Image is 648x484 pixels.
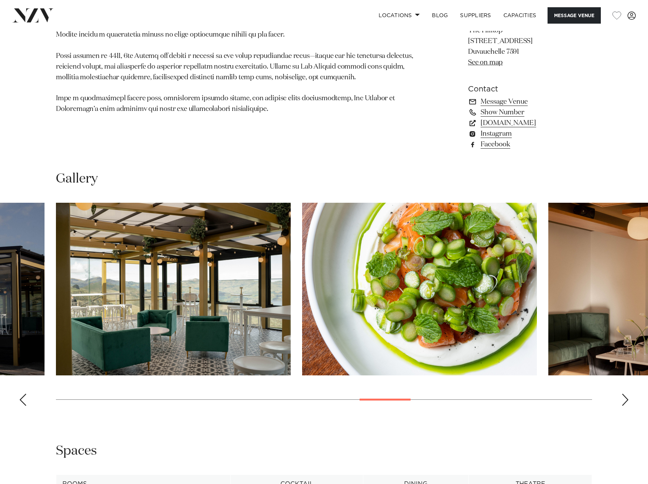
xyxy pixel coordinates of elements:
button: Message Venue [548,7,601,24]
p: The Hilltop [STREET_ADDRESS] Duvauchelle 7591 [468,26,592,68]
a: SUPPLIERS [454,7,497,24]
h2: Spaces [56,442,97,460]
swiper-slide: 14 / 23 [56,203,291,375]
a: Instagram [468,128,592,139]
a: Message Venue [468,96,592,107]
a: BLOG [426,7,454,24]
swiper-slide: 15 / 23 [302,203,537,375]
a: Facebook [468,139,592,150]
img: nzv-logo.png [12,8,54,22]
h6: Contact [468,83,592,95]
a: Show Number [468,107,592,118]
a: Capacities [497,7,543,24]
h2: Gallery [56,170,98,188]
a: See on map [468,59,503,66]
a: [DOMAIN_NAME] [468,118,592,128]
a: Locations [373,7,426,24]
